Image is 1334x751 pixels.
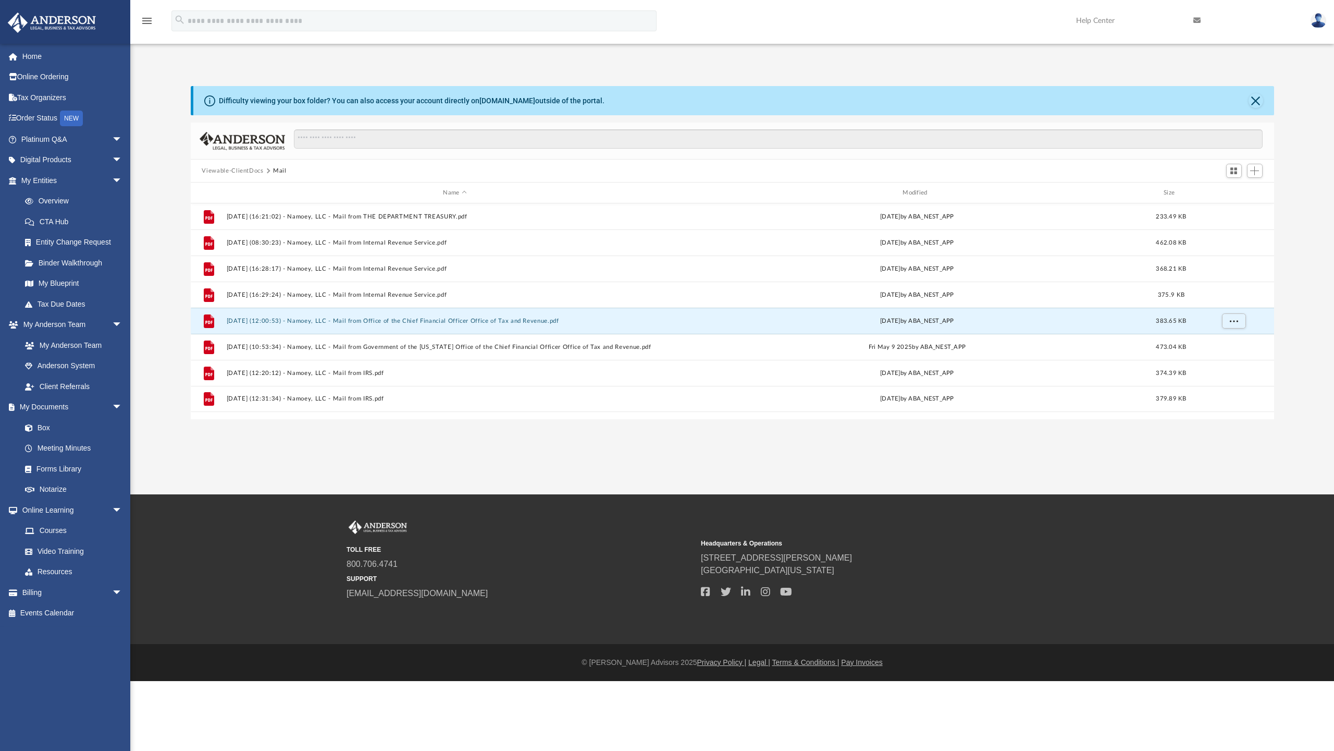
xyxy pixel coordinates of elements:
button: [DATE] (16:29:24) - Namoey, LLC - Mail from Internal Revenue Service.pdf [226,292,684,298]
a: [DOMAIN_NAME] [479,96,535,105]
i: search [174,14,186,26]
a: Digital Productsarrow_drop_down [7,150,138,171]
div: NEW [60,111,83,126]
a: My Blueprint [15,273,133,294]
div: Size [1150,188,1192,198]
a: Client Referrals [15,376,133,397]
div: Modified [688,188,1145,198]
span: 473.04 KB [1156,344,1186,350]
a: Overview [15,191,138,212]
a: CTA Hub [15,211,138,232]
div: Name [226,188,683,198]
button: [DATE] (12:20:12) - Namoey, LLC - Mail from IRS.pdf [226,370,684,377]
span: arrow_drop_down [112,129,133,150]
div: Fri May 9 2025 by ABA_NEST_APP [688,343,1146,352]
button: Switch to Grid View [1226,164,1242,178]
a: Notarize [15,479,133,500]
span: 375.9 KB [1157,292,1184,298]
a: menu [141,20,153,27]
a: Events Calendar [7,603,138,624]
small: SUPPORT [347,574,694,584]
div: id [1196,188,1269,198]
input: Search files and folders [294,129,1262,149]
button: [DATE] (12:31:34) - Namoey, LLC - Mail from IRS.pdf [226,395,684,402]
a: Meeting Minutes [15,438,133,459]
a: Privacy Policy | [697,658,747,667]
img: Anderson Advisors Platinum Portal [5,13,99,33]
a: Pay Invoices [841,658,882,667]
div: grid [191,203,1274,419]
button: [DATE] (10:53:34) - Namoey, LLC - Mail from Government of the [US_STATE] Office of the Chief Fina... [226,344,684,350]
a: 800.706.4741 [347,560,398,568]
a: Entity Change Request [15,232,138,253]
div: [DATE] by ABA_NEST_APP [688,238,1146,248]
a: Forms Library [15,458,128,479]
small: Headquarters & Operations [701,539,1048,548]
a: My Anderson Team [15,335,128,356]
div: [DATE] by ABA_NEST_APP [688,317,1146,326]
button: Mail [273,166,287,176]
a: [EMAIL_ADDRESS][DOMAIN_NAME] [347,589,488,598]
div: [DATE] by ABA_NEST_APP [688,394,1146,404]
button: [DATE] (12:00:53) - Namoey, LLC - Mail from Office of the Chief Financial Officer Office of Tax a... [226,318,684,324]
span: 462.08 KB [1156,240,1186,246]
a: My Entitiesarrow_drop_down [7,170,138,191]
div: [DATE] by ABA_NEST_APP [688,369,1146,378]
div: [DATE] by ABA_NEST_APP [688,212,1146,222]
a: My Anderson Teamarrow_drop_down [7,314,133,335]
div: [DATE] by ABA_NEST_APP [688,290,1146,300]
img: User Pic [1311,13,1326,28]
a: Home [7,46,138,67]
a: [STREET_ADDRESS][PERSON_NAME] [701,553,852,562]
span: 368.21 KB [1156,266,1186,272]
span: arrow_drop_down [112,582,133,603]
span: arrow_drop_down [112,314,133,336]
span: 383.65 KB [1156,318,1186,324]
div: id [195,188,221,198]
span: 379.89 KB [1156,396,1186,402]
a: Courses [15,520,133,541]
a: Tax Due Dates [15,294,138,314]
a: Tax Organizers [7,87,138,108]
img: Anderson Advisors Platinum Portal [347,520,409,534]
button: [DATE] (08:30:23) - Namoey, LLC - Mail from Internal Revenue Service.pdf [226,239,684,246]
span: arrow_drop_down [112,397,133,418]
a: Legal | [748,658,770,667]
span: arrow_drop_down [112,150,133,171]
a: Video Training [15,541,128,562]
a: Binder Walkthrough [15,252,138,273]
a: Platinum Q&Aarrow_drop_down [7,129,138,150]
span: arrow_drop_down [112,500,133,521]
a: [GEOGRAPHIC_DATA][US_STATE] [701,566,834,575]
div: [DATE] by ABA_NEST_APP [688,264,1146,274]
a: Anderson System [15,356,133,377]
div: © [PERSON_NAME] Advisors 2025 [130,657,1334,668]
a: Resources [15,562,133,583]
a: Box [15,417,128,438]
button: More options [1221,313,1245,329]
button: [DATE] (16:28:17) - Namoey, LLC - Mail from Internal Revenue Service.pdf [226,265,684,272]
small: TOLL FREE [347,545,694,554]
button: Viewable-ClientDocs [202,166,263,176]
button: Close [1249,93,1263,108]
a: Terms & Conditions | [772,658,839,667]
i: menu [141,15,153,27]
span: 233.49 KB [1156,214,1186,220]
a: Order StatusNEW [7,108,138,129]
a: My Documentsarrow_drop_down [7,397,133,418]
div: Difficulty viewing your box folder? You can also access your account directly on outside of the p... [219,95,604,106]
span: arrow_drop_down [112,170,133,191]
a: Online Learningarrow_drop_down [7,500,133,520]
span: 374.39 KB [1156,370,1186,376]
a: Billingarrow_drop_down [7,582,138,603]
button: [DATE] (16:21:02) - Namoey, LLC - Mail from THE DEPARTMENT TREASURY.pdf [226,213,684,220]
a: Online Ordering [7,67,138,88]
button: Add [1247,164,1263,178]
